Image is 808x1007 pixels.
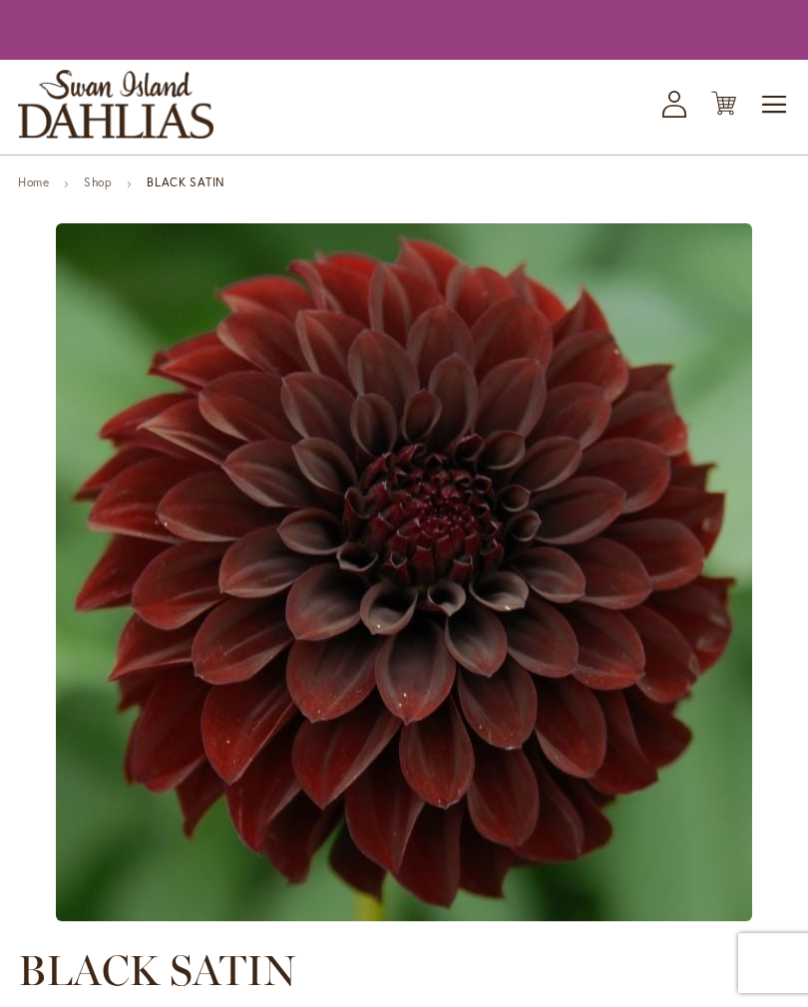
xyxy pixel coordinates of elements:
[147,174,225,189] strong: BLACK SATIN
[84,174,112,189] a: Shop
[56,223,752,921] img: main product photo
[18,945,296,996] span: BLACK SATIN
[18,174,49,189] a: Home
[18,70,213,139] a: store logo
[15,936,71,992] iframe: Launch Accessibility Center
